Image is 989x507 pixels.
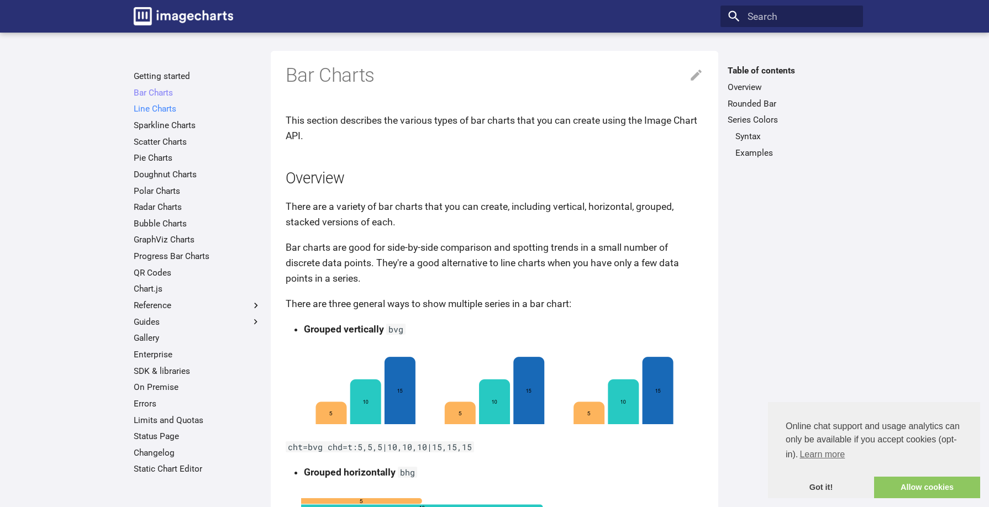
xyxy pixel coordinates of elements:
[134,186,261,197] a: Polar Charts
[134,447,261,458] a: Changelog
[286,441,475,452] code: cht=bvg chd=t:5,5,5|10,10,10|15,15,15
[129,2,238,30] a: Image-Charts documentation
[134,382,261,393] a: On Premise
[728,82,855,93] a: Overview
[134,251,261,262] a: Progress Bar Charts
[134,7,233,25] img: logo
[398,467,418,478] code: bhg
[768,402,980,498] div: cookieconsent
[720,65,862,76] label: Table of contents
[134,463,261,474] a: Static Chart Editor
[134,366,261,377] a: SDK & libraries
[134,267,261,278] a: QR Codes
[798,446,846,463] a: learn more about cookies
[874,477,980,499] a: allow cookies
[134,218,261,229] a: Bubble Charts
[304,324,384,335] strong: Grouped vertically
[134,431,261,442] a: Status Page
[728,114,855,125] a: Series Colors
[728,98,855,109] a: Rounded Bar
[286,63,704,88] h1: Bar Charts
[286,240,704,286] p: Bar charts are good for side-by-side comparison and spotting trends in a small number of discrete...
[134,169,261,180] a: Doughnut Charts
[134,87,261,98] a: Bar Charts
[134,103,261,114] a: Line Charts
[134,415,261,426] a: Limits and Quotas
[134,332,261,344] a: Gallery
[720,65,862,158] nav: Table of contents
[301,347,688,430] img: chart
[134,120,261,131] a: Sparkline Charts
[134,349,261,360] a: Enterprise
[134,152,261,163] a: Pie Charts
[786,420,962,463] span: Online chat support and usage analytics can only be available if you accept cookies (opt-in).
[768,477,874,499] a: dismiss cookie message
[134,202,261,213] a: Radar Charts
[134,234,261,245] a: GraphViz Charts
[134,398,261,409] a: Errors
[134,136,261,147] a: Scatter Charts
[134,300,261,311] label: Reference
[735,131,856,142] a: Syntax
[286,168,704,189] h2: Overview
[720,6,862,28] input: Search
[286,296,704,311] p: There are three general ways to show multiple series in a bar chart:
[728,131,855,159] nav: Series Colors
[134,283,261,294] a: Chart.js
[134,316,261,328] label: Guides
[286,199,704,230] p: There are a variety of bar charts that you can create, including vertical, horizontal, grouped, s...
[286,113,704,144] p: This section describes the various types of bar charts that you can create using the Image Chart ...
[134,71,261,82] a: Getting started
[386,324,406,335] code: bvg
[735,147,856,159] a: Examples
[304,467,396,478] strong: Grouped horizontally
